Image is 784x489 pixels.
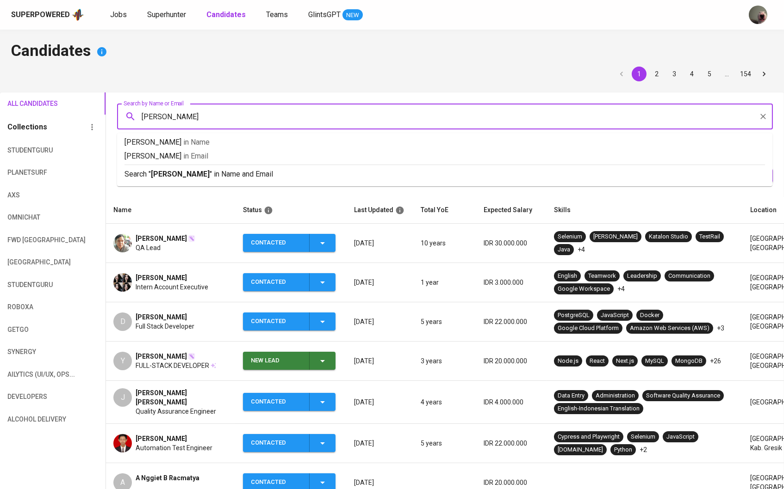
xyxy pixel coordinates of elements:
[354,439,406,448] p: [DATE]
[188,235,195,242] img: magic_wand.svg
[421,238,469,248] p: 10 years
[558,446,603,454] div: [DOMAIN_NAME]
[136,434,187,443] span: [PERSON_NAME]
[7,189,57,201] span: AXS
[484,238,539,248] p: IDR 30.000.000
[136,322,194,331] span: Full Stack Developer
[7,369,57,380] span: Ailytics (UI/UX, OPS...
[354,238,406,248] p: [DATE]
[308,10,341,19] span: GlintsGPT
[113,434,132,452] img: 1d4984655c83ac4687263bc2ac2f2d31.jpg
[136,282,208,292] span: Intern Account Executive
[631,433,655,441] div: Selenium
[151,170,210,178] b: [PERSON_NAME]
[646,391,720,400] div: Software Quality Assurance
[613,67,773,81] nav: pagination navigation
[684,67,699,81] button: Go to page 4
[7,324,57,336] span: GetGo
[666,433,695,441] div: JavaScript
[7,346,57,358] span: Synergy
[421,439,469,448] p: 5 years
[558,357,579,366] div: Node.js
[737,67,754,81] button: Go to page 154
[484,439,539,448] p: IDR 22.000.000
[11,10,70,20] div: Superpowered
[354,356,406,366] p: [DATE]
[649,67,664,81] button: Go to page 2
[7,414,57,425] span: Alcohol Delivery
[7,301,57,313] span: Roboxa
[113,234,132,252] img: eba9f01603ec3e5285c25b75238c2092.png
[251,234,302,252] div: Contacted
[347,197,413,224] th: Last Updated
[354,317,406,326] p: [DATE]
[251,273,302,291] div: Contacted
[630,324,709,333] div: Amazon Web Services (AWS)
[7,145,57,156] span: StudentGuru
[354,397,406,407] p: [DATE]
[614,446,632,454] div: Python
[243,312,336,330] button: Contacted
[710,356,721,366] p: +26
[7,121,47,134] h6: Collections
[484,278,539,287] p: IDR 3.000.000
[421,397,469,407] p: 4 years
[266,10,288,19] span: Teams
[617,284,625,293] p: +4
[136,243,161,252] span: QA Lead
[547,197,743,224] th: Skills
[136,361,209,370] span: FULL-STACK DEVELOPER
[757,67,772,81] button: Go to next page
[124,151,765,162] p: [PERSON_NAME]
[421,278,469,287] p: 1 year
[720,69,734,79] div: …
[558,324,619,333] div: Google Cloud Platform
[632,67,647,81] button: page 1
[668,272,710,281] div: Communication
[645,357,664,366] div: MySQL
[11,41,773,63] h4: Candidates
[558,245,570,254] div: Java
[601,311,629,320] div: JavaScript
[243,434,336,452] button: Contacted
[484,478,539,487] p: IDR 20.000.000
[342,11,363,20] span: NEW
[675,357,703,366] div: MongoDB
[243,273,336,291] button: Contacted
[136,388,228,407] span: [PERSON_NAME] [PERSON_NAME]
[596,391,635,400] div: Administration
[667,67,682,81] button: Go to page 3
[590,357,605,366] div: React
[236,197,347,224] th: Status
[413,197,476,224] th: Total YoE
[578,245,585,254] p: +4
[7,391,57,403] span: Developers
[136,443,212,452] span: Automation Test Engineer
[640,311,660,320] div: Docker
[699,232,720,241] div: TestRail
[558,285,610,293] div: Google Workspace
[627,272,657,281] div: Leadership
[640,445,647,454] p: +2
[558,391,585,400] div: Data Entry
[251,352,302,370] div: New Lead
[124,169,765,180] p: Search " " in Name and Email
[136,473,199,483] span: A Nggiet B Racmatya
[206,9,248,21] a: Candidates
[110,10,127,19] span: Jobs
[717,324,724,333] p: +3
[72,8,84,22] img: app logo
[243,352,336,370] button: New Lead
[757,110,770,123] button: Clear
[616,357,634,366] div: Next.js
[484,317,539,326] p: IDR 22.000.000
[558,311,590,320] div: PostgreSQL
[7,212,57,223] span: Omnichat
[243,234,336,252] button: Contacted
[113,388,132,407] div: J
[7,234,57,246] span: FWD [GEOGRAPHIC_DATA]
[136,273,187,282] span: [PERSON_NAME]
[243,393,336,411] button: Contacted
[11,8,84,22] a: Superpoweredapp logo
[147,9,188,21] a: Superhunter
